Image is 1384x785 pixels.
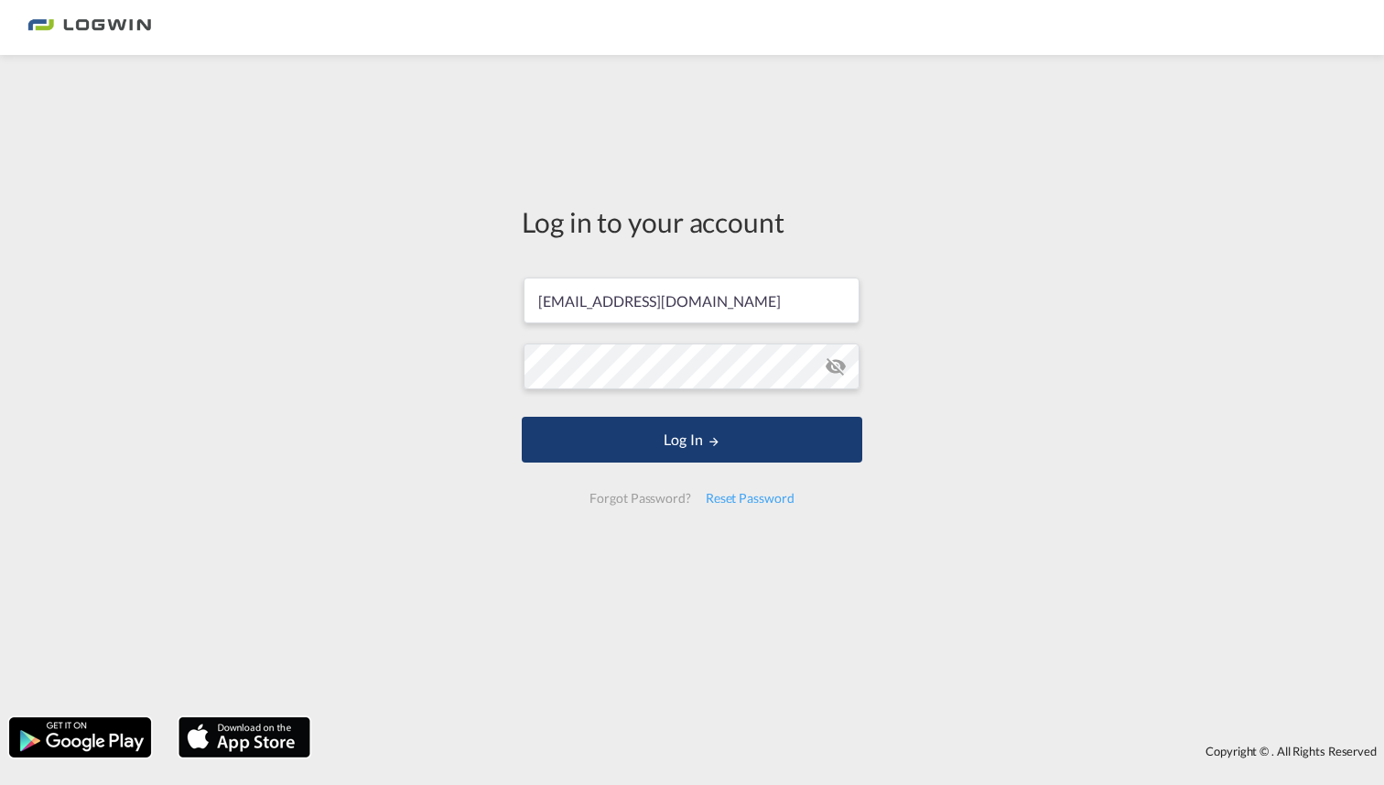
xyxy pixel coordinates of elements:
[27,7,151,49] img: 2761ae10d95411efa20a1f5e0282d2d7.png
[177,715,312,759] img: apple.png
[698,482,802,515] div: Reset Password
[7,715,153,759] img: google.png
[524,278,860,323] input: Enter email/phone number
[319,736,1384,767] div: Copyright © . All Rights Reserved
[522,202,862,241] div: Log in to your account
[825,355,847,377] md-icon: icon-eye-off
[582,482,697,515] div: Forgot Password?
[522,417,862,463] button: LOGIN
